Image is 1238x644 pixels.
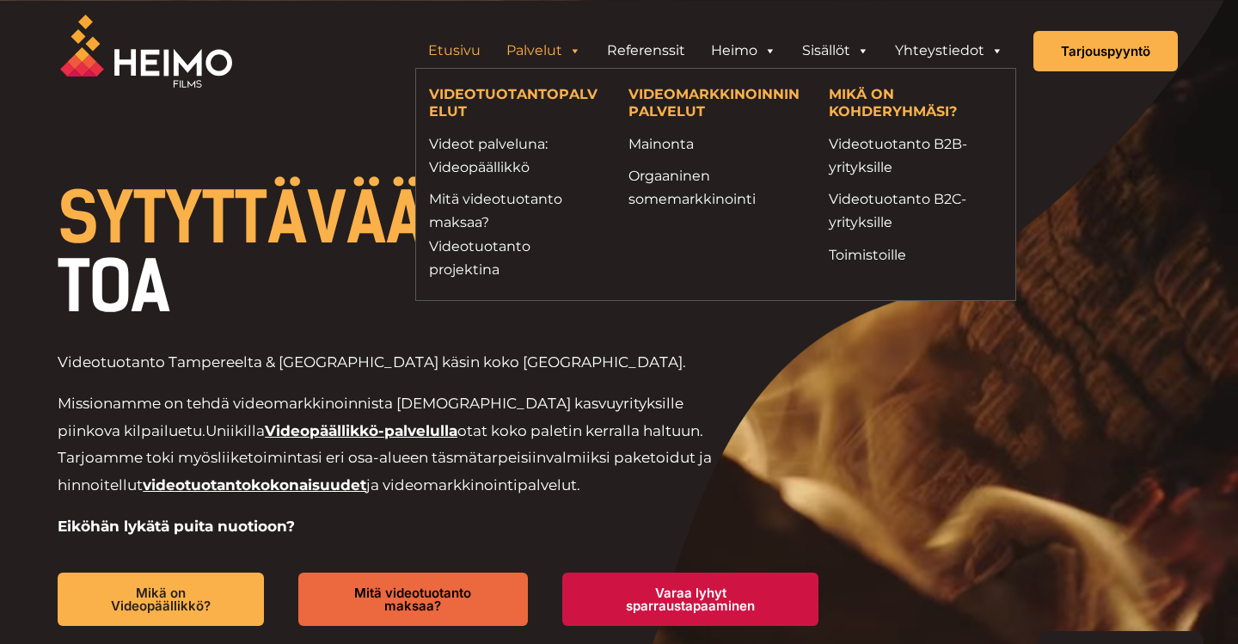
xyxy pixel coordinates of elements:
span: valmiiksi paketoidut ja hinnoitellut [58,449,712,494]
a: Sisällöt [789,34,882,68]
span: ja videomarkkinointipalvelut. [366,476,580,494]
a: Videot palveluna: Videopäällikkö [429,132,603,179]
a: Referenssit [594,34,698,68]
span: Uniikilla [205,422,265,439]
a: Videopäällikkö-palvelulla [265,422,457,439]
span: SYTYTTÄVÄÄ [58,177,426,260]
strong: Eiköhän lykätä puita nuotioon? [58,518,295,535]
h1: VIDEOTUOTANTOA [58,184,853,322]
a: Palvelut [493,34,594,68]
a: Tarjouspyyntö [1033,31,1178,71]
h4: MIKÄ ON KOHDERYHMÄSI? [829,86,1002,123]
a: Mitä videotuotanto maksaa?Videotuotanto projektina [429,187,603,281]
a: Varaa lyhyt sparraustapaaminen [562,573,818,626]
a: Mainonta [628,132,802,156]
p: Videotuotanto Tampereelta & [GEOGRAPHIC_DATA] käsin koko [GEOGRAPHIC_DATA]. [58,349,736,377]
a: Etusivu [415,34,493,68]
h4: VIDEOTUOTANTOPALVELUT [429,86,603,123]
aside: Header Widget 1 [407,34,1025,68]
a: Yhteystiedot [882,34,1016,68]
a: videotuotantokokonaisuudet [143,476,366,494]
a: Mitä videotuotanto maksaa? [298,573,528,626]
span: liiketoimintasi eri osa-alueen täsmätarpeisiin [218,449,546,466]
p: Missionamme on tehdä videomarkkinoinnista [DEMOGRAPHIC_DATA] kasvuyrityksille piinkova kilpailuetu. [58,390,736,499]
a: Heimo [698,34,789,68]
h4: VIDEOMARKKINOINNIN PALVELUT [628,86,802,123]
a: Videotuotanto B2B-yrityksille [829,132,1002,179]
span: Varaa lyhyt sparraustapaaminen [590,586,791,612]
img: Heimo Filmsin logo [60,15,232,88]
span: Mitä videotuotanto maksaa? [326,586,500,612]
a: Videotuotanto B2C-yrityksille [829,187,1002,234]
a: Mikä on Videopäällikkö? [58,573,264,626]
a: Toimistoille [829,243,1002,267]
a: Orgaaninen somemarkkinointi [628,164,802,211]
span: Mikä on Videopäällikkö? [85,586,236,612]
